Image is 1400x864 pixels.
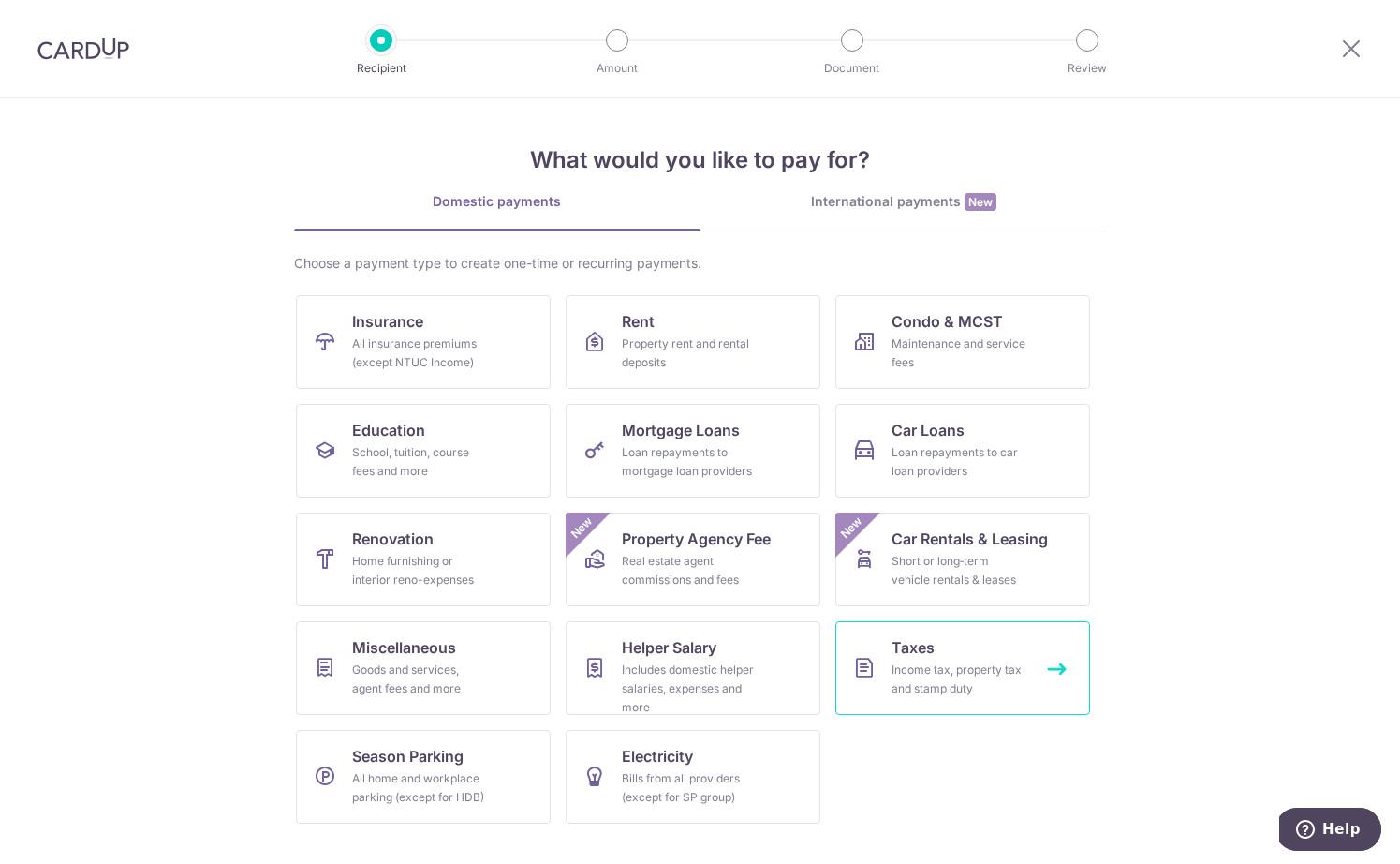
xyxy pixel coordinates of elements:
span: New [965,193,996,211]
div: Domestic payments [294,192,700,211]
div: Choose a payment type to create one-time or recurring payments. [294,254,1107,273]
a: EducationSchool, tuition, course fees and more [296,404,551,498]
p: Amount [548,59,686,78]
span: Taxes [892,636,935,659]
span: Rent [622,310,655,333]
span: Help [43,13,81,30]
div: Property rent and rental deposits [622,335,757,372]
div: All home and workplace parking (except for HDB) [352,769,487,807]
a: Car Rentals & LeasingShort or long‑term vehicle rentals & leasesNew [835,513,1090,606]
span: Helper Salary [622,636,716,659]
span: Season Parking [352,745,464,767]
span: Car Loans [892,419,965,441]
div: Home furnishing or interior reno-expenses [352,552,487,589]
span: Education [352,419,425,441]
div: Short or long‑term vehicle rentals & leases [892,552,1026,589]
iframe: Opens a widget where you can find more information [1279,808,1381,855]
a: Car LoansLoan repayments to car loan providers [835,404,1090,498]
div: Goods and services, agent fees and more [352,661,487,698]
a: Helper SalaryIncludes domestic helper salaries, expenses and more [566,621,820,715]
div: Loan repayments to car loan providers [892,443,1026,481]
h4: What would you like to pay for? [294,143,1107,177]
div: Includes domestic helper salaries, expenses and more [622,661,757,717]
span: Electricity [622,745,693,767]
span: Miscellaneous [352,636,456,659]
span: Property Agency Fee [622,528,771,550]
a: MiscellaneousGoods and services, agent fees and more [296,621,551,715]
div: All insurance premiums (except NTUC Income) [352,335,487,372]
a: InsuranceAll insurance premiums (except NTUC Income) [296,295,551,389]
div: School, tuition, course fees and more [352,443,487,481]
span: Condo & MCST [892,310,1003,333]
a: RentProperty rent and rental deposits [566,295,820,389]
span: New [835,513,866,544]
div: International payments [700,192,1107,212]
a: Season ParkingAll home and workplace parking (except for HDB) [296,730,551,824]
div: Income tax, property tax and stamp duty [892,661,1026,698]
div: Bills from all providers (except for SP group) [622,769,757,807]
div: Real estate agent commissions and fees [622,552,757,589]
p: Recipient [312,59,450,78]
span: New [566,513,597,544]
a: Condo & MCSTMaintenance and service fees [835,295,1090,389]
span: Car Rentals & Leasing [892,528,1048,550]
img: CardUp [37,37,129,60]
a: ElectricityBills from all providers (except for SP group) [566,730,820,824]
span: Mortgage Loans [622,419,740,441]
a: RenovationHome furnishing or interior reno-expenses [296,513,551,606]
div: Maintenance and service fees [892,335,1026,372]
a: TaxesIncome tax, property tax and stamp duty [835,621,1090,715]
div: Loan repayments to mortgage loan providers [622,443,757,481]
p: Document [783,59,921,78]
a: Property Agency FeeReal estate agent commissions and feesNew [566,513,820,606]
p: Review [1018,59,1157,78]
a: Mortgage LoansLoan repayments to mortgage loan providers [566,404,820,498]
span: Insurance [352,310,423,333]
span: Renovation [352,528,434,550]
